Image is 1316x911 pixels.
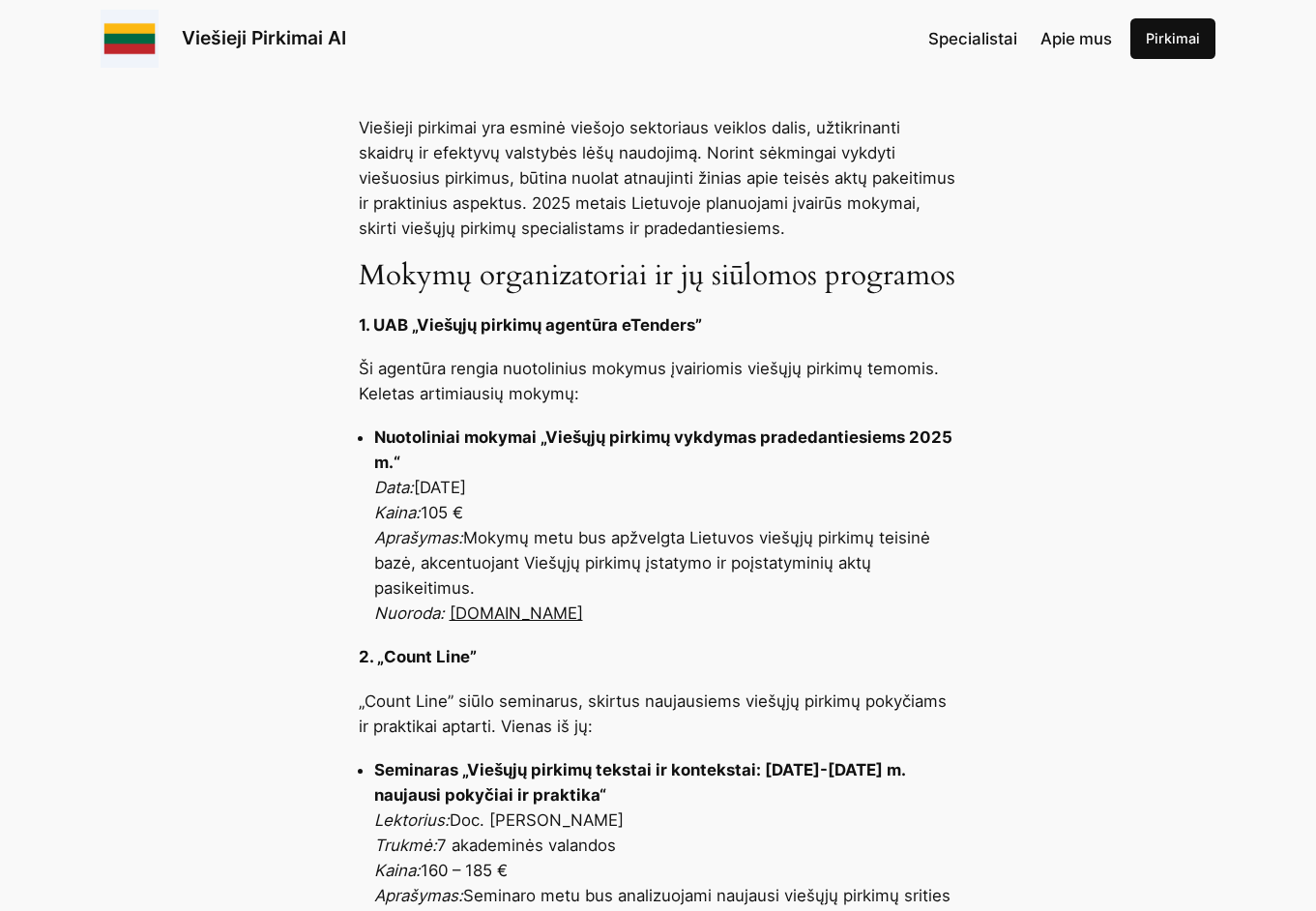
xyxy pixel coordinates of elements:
[374,836,437,855] em: Trukmė:
[928,29,1017,48] span: Specialistai
[374,886,463,905] em: Aprašymas:
[1130,18,1215,59] a: Pirkimai
[374,861,421,880] em: Kaina:
[374,478,414,497] em: Data:
[374,810,450,830] em: Lektorius:
[1040,26,1112,51] a: Apie mus
[359,259,958,294] h3: Mokymų organizatoriai ir jų siūlomos programos
[374,503,421,522] em: Kaina:
[359,689,958,739] p: „Count Line” siūlo seminarus, skirtus naujausiems viešųjų pirkimų pokyčiams ir praktikai aptarti....
[359,647,477,666] strong: 2. „Count Line”
[359,315,702,335] strong: 1. UAB „Viešųjų pirkimų agentūra eTenders”
[374,425,958,626] li: [DATE] 105 € Mokymų metu bus apžvelgta Lietuvos viešųjų pirkimų teisinė bazė, akcentuojant Viešųj...
[374,427,952,472] strong: Nuotoliniai mokymai „Viešųjų pirkimų vykdymas pradedantiesiems 2025 m.“
[374,760,905,805] strong: Seminaras „Viešųjų pirkimų tekstai ir kontekstai: [DATE]-[DATE] m. naujausi pokyčiai ir praktika“
[928,26,1112,51] nav: Navigation
[359,115,958,241] p: Viešieji pirkimai yra esminė viešojo sektoriaus veiklos dalis, užtikrinanti skaidrų ir efektyvų v...
[1040,29,1112,48] span: Apie mus
[101,10,159,68] img: Viešieji pirkimai logo
[374,603,445,623] em: Nuoroda:
[359,356,958,406] p: Ši agentūra rengia nuotolinius mokymus įvairiomis viešųjų pirkimų temomis. Keletas artimiausių mo...
[928,26,1017,51] a: Specialistai
[182,26,346,49] a: Viešieji Pirkimai AI
[374,528,463,547] em: Aprašymas:
[450,603,583,623] a: [DOMAIN_NAME]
